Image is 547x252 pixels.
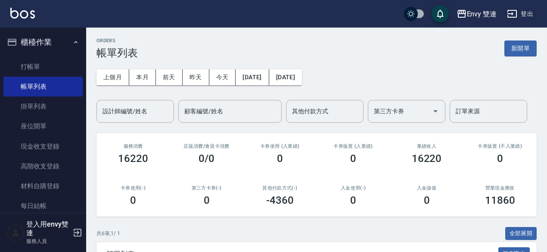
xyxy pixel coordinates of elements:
h3: -4360 [266,194,294,206]
h3: 帳單列表 [96,47,138,59]
h2: 營業現金應收 [474,185,526,191]
a: 新開單 [504,44,537,52]
button: 前天 [156,69,183,85]
h3: 0 [130,194,136,206]
img: Logo [10,8,35,19]
h2: 卡券販賣 (入業績) [327,143,379,149]
button: 上個月 [96,69,129,85]
h3: 服務消費 [107,143,159,149]
a: 材料自購登錄 [3,176,83,196]
p: 服務人員 [26,237,70,245]
h5: 登入用envy雙連 [26,220,70,237]
button: 新開單 [504,40,537,56]
a: 掛單列表 [3,96,83,116]
h2: 入金儲值 [400,185,453,191]
h2: 卡券使用(-) [107,185,159,191]
button: save [432,5,449,22]
h3: 16220 [412,152,442,165]
button: Open [429,104,442,118]
a: 每日結帳 [3,196,83,216]
h2: 業績收入 [400,143,453,149]
h2: 卡券使用 (入業績) [254,143,306,149]
h2: 入金使用(-) [327,185,379,191]
button: [DATE] [269,69,302,85]
h3: 0/0 [199,152,214,165]
h3: 0 [204,194,210,206]
button: 今天 [209,69,236,85]
a: 現金收支登錄 [3,137,83,156]
a: 帳單列表 [3,77,83,96]
h3: 0 [350,194,356,206]
h2: 第三方卡券(-) [180,185,233,191]
h2: ORDERS [96,38,138,44]
h2: 卡券販賣 (不入業績) [474,143,526,149]
div: Envy 雙連 [467,9,497,19]
h2: 店販消費 /會員卡消費 [180,143,233,149]
button: Envy 雙連 [453,5,500,23]
button: 本月 [129,69,156,85]
h3: 0 [497,152,503,165]
a: 座位開單 [3,116,83,136]
button: 全部展開 [505,227,537,240]
h3: 0 [277,152,283,165]
h3: 0 [424,194,430,206]
button: 櫃檯作業 [3,31,83,53]
a: 高階收支登錄 [3,156,83,176]
button: 昨天 [183,69,209,85]
button: [DATE] [236,69,269,85]
a: 打帳單 [3,57,83,77]
img: Person [7,224,24,241]
button: 登出 [503,6,537,22]
h3: 11860 [485,194,515,206]
h2: 其他付款方式(-) [254,185,306,191]
p: 共 6 筆, 1 / 1 [96,230,120,237]
h3: 16220 [118,152,148,165]
h3: 0 [350,152,356,165]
